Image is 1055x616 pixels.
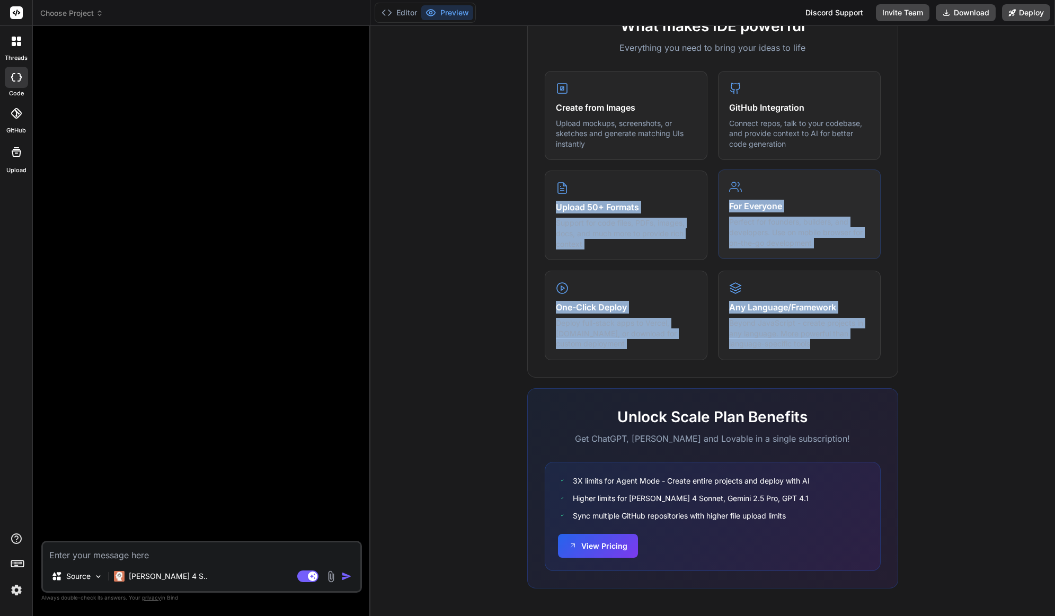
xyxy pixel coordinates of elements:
img: icon [341,571,352,582]
label: GitHub [6,126,26,135]
p: Beyond JavaScript - create projects in any language. More powerful than language-specific tools [729,318,870,349]
span: privacy [142,594,161,601]
span: Choose Project [40,8,103,19]
p: Always double-check its answers. Your in Bind [41,593,362,603]
button: Preview [421,5,473,20]
h4: For Everyone [729,200,870,212]
p: Everything you need to bring your ideas to life [545,41,881,54]
button: Deploy [1002,4,1050,21]
p: Get ChatGPT, [PERSON_NAME] and Lovable in a single subscription! [545,432,881,445]
p: Deploy full-stack apps to Vercel, [DOMAIN_NAME], or download for custom deployment [556,318,696,349]
h2: Unlock Scale Plan Benefits [545,406,881,428]
h4: Create from Images [556,101,696,114]
button: Download [936,4,996,21]
p: Support for code files, PDFs, images, docs, and much more to provide rich context [556,218,696,249]
p: [PERSON_NAME] 4 S.. [129,571,208,582]
button: View Pricing [558,534,638,558]
h4: Upload 50+ Formats [556,201,696,213]
img: Pick Models [94,572,103,581]
p: Connect repos, talk to your codebase, and provide context to AI for better code generation [729,118,870,149]
span: Higher limits for [PERSON_NAME] 4 Sonnet, Gemini 2.5 Pro, GPT 4.1 [573,493,809,504]
img: attachment [325,570,337,583]
label: threads [5,53,28,63]
img: Claude 4 Sonnet [114,571,125,582]
p: Source [66,571,91,582]
label: Upload [6,166,26,175]
button: Invite Team [876,4,929,21]
p: Upload mockups, screenshots, or sketches and generate matching UIs instantly [556,118,696,149]
h2: What makes IDE powerful [545,15,881,37]
h4: GitHub Integration [729,101,870,114]
span: 3X limits for Agent Mode - Create entire projects and deploy with AI [573,475,810,486]
h4: Any Language/Framework [729,301,870,314]
h4: One-Click Deploy [556,301,696,314]
span: Sync multiple GitHub repositories with higher file upload limits [573,510,786,521]
div: Discord Support [799,4,870,21]
label: code [9,89,24,98]
button: Editor [377,5,421,20]
img: settings [7,581,25,599]
p: Perfect for founders, builders, and developers. Use on mobile browser for on-the-go development [729,217,870,248]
